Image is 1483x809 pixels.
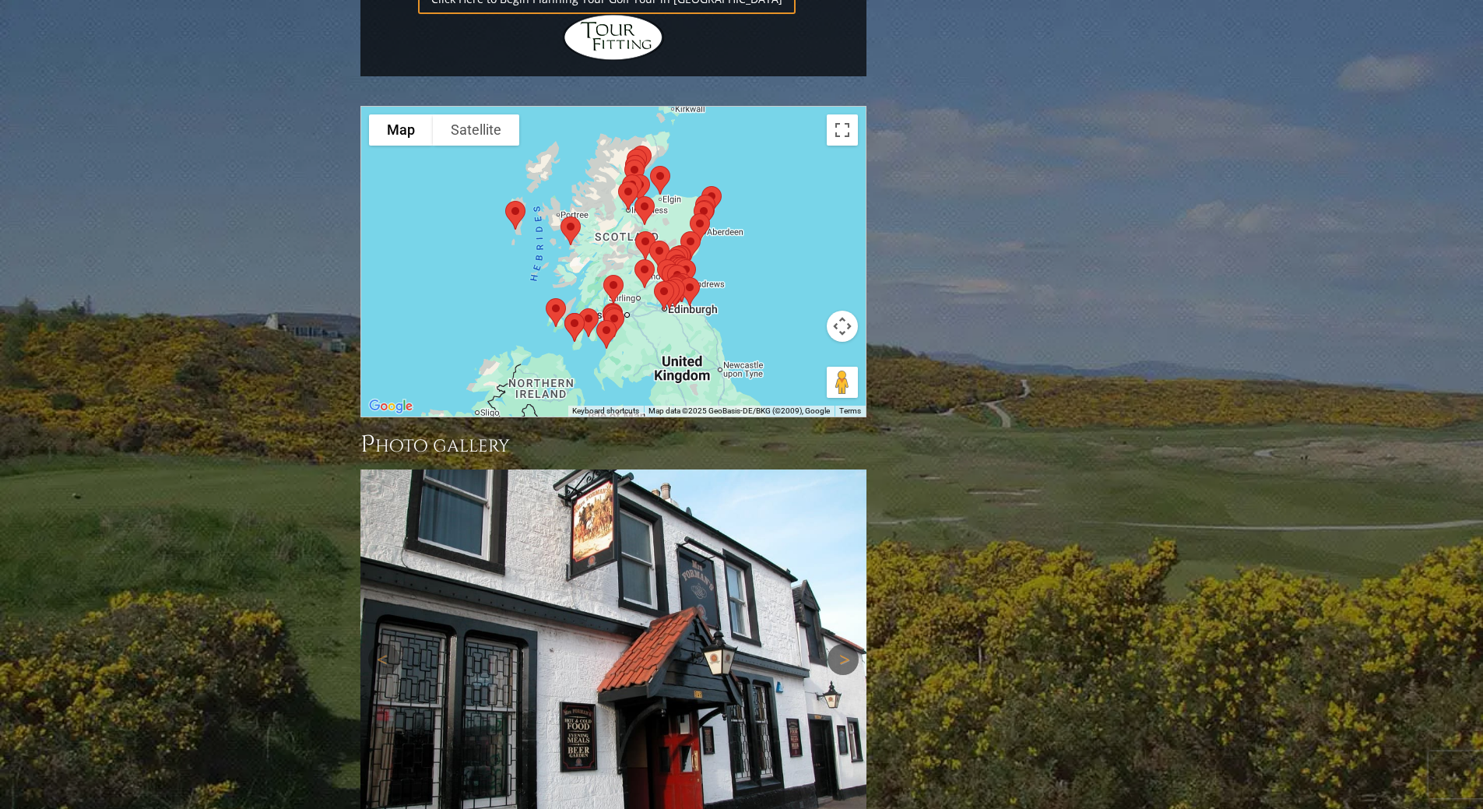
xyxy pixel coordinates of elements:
button: Show street map [369,114,433,146]
a: Open this area in Google Maps (opens a new window) [365,396,416,417]
a: Terms [839,406,861,415]
button: Show satellite imagery [433,114,519,146]
a: Previous [368,644,399,675]
a: Next [828,644,859,675]
button: Keyboard shortcuts [572,406,639,417]
h3: Photo Gallery [360,429,866,460]
span: Map data ©2025 GeoBasis-DE/BKG (©2009), Google [648,406,830,415]
button: Map camera controls [827,311,858,342]
img: Hidden Links [563,14,664,61]
button: Toggle fullscreen view [827,114,858,146]
button: Drag Pegman onto the map to open Street View [827,367,858,398]
img: Google [365,396,416,417]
